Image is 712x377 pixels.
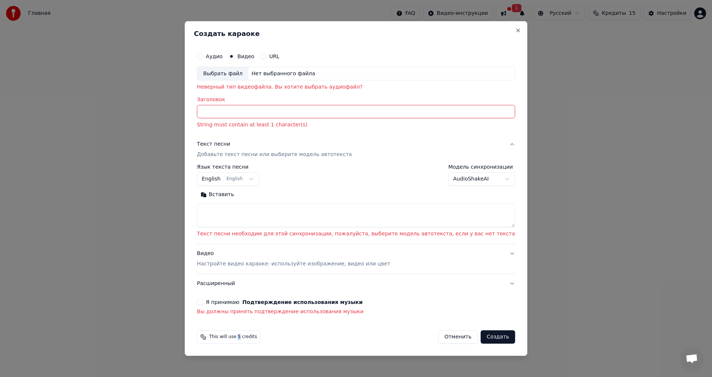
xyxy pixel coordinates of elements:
button: Отменить [438,330,478,344]
button: Я принимаю [243,300,363,305]
label: Я принимаю [206,300,363,305]
label: Язык текста песни [197,165,259,170]
button: Расширенный [197,274,515,293]
p: Текст песни необходим для этой синхронизации, пожалуйста, выберите модель автотекста, если у вас ... [197,231,515,238]
label: Аудио [206,54,222,59]
p: Настройте видео караоке: используйте изображение, видео или цвет [197,260,390,268]
h2: Создать караоке [194,30,518,37]
div: Текст песни [197,141,230,148]
div: Видео [197,250,390,268]
p: Добавьте текст песни или выберите модель автотекста [197,151,352,159]
span: This will use 5 credits [209,334,257,340]
button: ВидеоНастройте видео караоке: используйте изображение, видео или цвет [197,244,515,274]
p: String must contain at least 1 character(s) [197,122,515,129]
button: Текст песниДобавьте текст песни или выберите модель автотекста [197,135,515,165]
button: Создать [481,330,515,344]
div: Выбрать файл [197,67,248,80]
div: Нет выбранного файла [248,70,318,77]
label: Видео [237,54,254,59]
label: URL [269,54,280,59]
p: Вы должны принять подтверждение использования музыки [197,308,515,315]
button: Вставить [197,189,238,201]
div: Текст песниДобавьте текст песни или выберите модель автотекста [197,165,515,244]
p: Неверный тип видеофайла. Вы хотите выбрать аудиофайл? [197,84,515,91]
label: Модель синхронизации [448,165,515,170]
label: Заголовок [197,97,515,102]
